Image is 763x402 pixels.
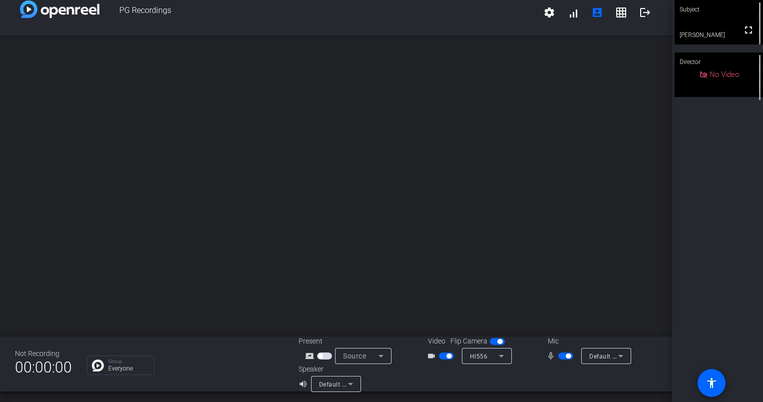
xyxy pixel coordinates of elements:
[15,355,72,379] span: 00:00:00
[470,353,488,360] span: HI556
[428,336,445,346] span: Video
[710,70,739,79] span: No Video
[450,336,487,346] span: Flip Camera
[675,52,763,71] div: Director
[591,6,603,18] mat-icon: account_box
[538,336,638,346] div: Mic
[20,0,99,18] img: white-gradient.svg
[427,350,439,362] mat-icon: videocam_outline
[92,359,104,371] img: Chat Icon
[639,6,651,18] mat-icon: logout
[561,0,585,24] button: signal_cellular_alt
[108,365,149,371] p: Everyone
[299,364,359,374] div: Speaker
[108,359,149,364] p: Group
[15,348,72,359] div: Not Recording
[546,350,558,362] mat-icon: mic_none
[543,6,555,18] mat-icon: settings
[299,378,311,390] mat-icon: volume_up
[706,377,718,389] mat-icon: accessibility
[343,352,366,360] span: Source
[743,24,755,36] mat-icon: fullscreen
[319,380,427,388] span: Default - Speakers (Realtek(R) Audio)
[305,350,317,362] mat-icon: screen_share_outline
[615,6,627,18] mat-icon: grid_on
[589,352,723,360] span: Default - Microphone Array (Realtek(R) Audio)
[299,336,398,346] div: Present
[99,0,537,24] span: PG Recordings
